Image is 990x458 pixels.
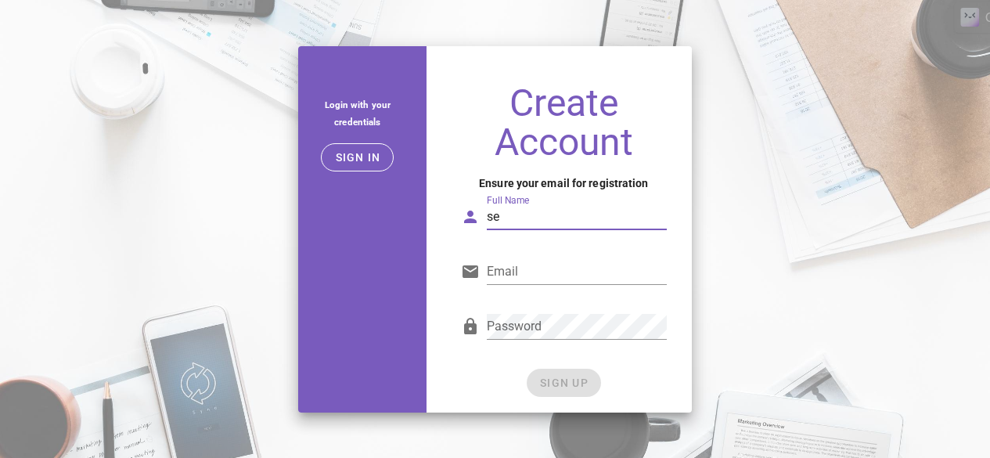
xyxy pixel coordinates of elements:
[321,143,394,171] button: Sign in
[487,195,529,207] label: Full Name
[334,151,380,164] span: Sign in
[776,357,983,431] iframe: Tidio Chat
[461,84,667,162] h1: Create Account
[461,175,667,192] h4: Ensure your email for registration
[487,204,667,229] input: Your full name (e.g. John Doe)
[311,96,405,131] h5: Login with your credentials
